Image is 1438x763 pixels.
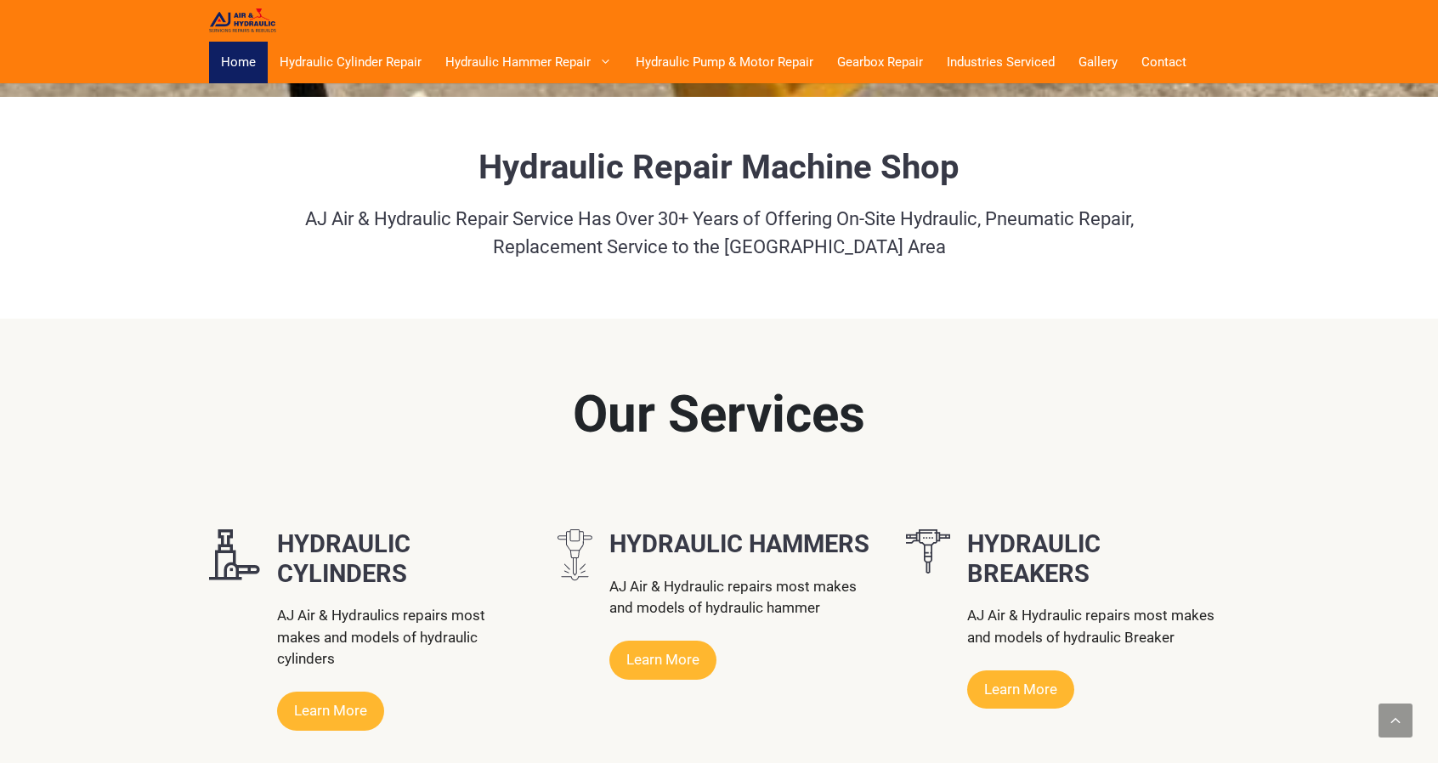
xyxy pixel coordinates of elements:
a: Home [209,42,268,83]
p: Our Services [209,376,1229,453]
p: Welcome to a world of thrill, excitement, and endless possibilities at the ultimate online gambli... [209,289,1229,332]
a: Gallery [1067,42,1129,83]
a: Learn More [277,692,384,731]
a: Learn More [967,670,1074,709]
strong: HYDRAULIC HAMMERS [609,529,869,558]
p: AJ Air & Hydraulic repairs most makes and models of hydraulic hammer [609,576,880,619]
p: AJ Air & Hydraulic Repair Service Has Over 30+ Years of Offering On-Site Hydraulic, Pneumatic Rep... [209,205,1229,261]
a: Gearbox Repair [825,42,935,83]
a: Contact [1129,42,1198,83]
p: AJ Air & Hydraulic repairs most makes and models of hydraulic Breaker [967,605,1229,648]
a: Hydraulic Pump & Motor Repair [624,42,825,83]
a: Industries Serviced [935,42,1067,83]
a: Hydraulic Hammer Repair [433,42,624,83]
p: AJ Air & Hydraulics repairs most makes and models of hydraulic cylinders [277,605,532,670]
strong: HYDRAULIC BREAKERS [967,529,1101,588]
strong: Hydraulic Repair Machine Shop [478,147,960,187]
strong: HYDRAULIC CYLINDERS [277,529,410,588]
a: Learn More [609,641,716,680]
a: Hydraulic Cylinder Repair [268,42,433,83]
a: Scroll back to top [1379,704,1413,738]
